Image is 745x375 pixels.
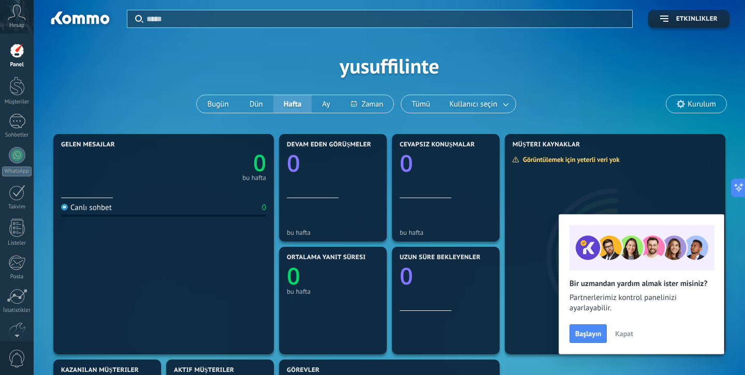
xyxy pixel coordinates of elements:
[61,141,115,148] span: Gelen mesajlar
[2,99,32,106] div: Müşteriler
[575,330,601,337] span: Başlayın
[2,204,32,211] div: Takvim
[262,203,266,213] div: 0
[400,141,475,148] span: Cevapsız konuşmalar
[400,254,480,261] span: Uzun süre bekleyenler
[174,367,234,374] span: Aktif müşteriler
[341,95,394,113] button: Zaman
[2,132,32,139] div: Sohbetler
[197,95,239,113] button: Bugün
[2,62,32,68] div: Panel
[569,293,713,313] span: Partnerlerimiz kontrol panelinizi ayarlayabilir.
[287,367,319,374] span: Görevler
[2,240,32,247] div: Listeler
[273,95,312,113] button: Hafta
[648,10,729,28] button: Etkinlikler
[61,367,139,374] span: Kazanılan müşteriler
[676,16,718,23] span: Etkinlikler
[569,324,607,343] button: Başlayın
[253,147,266,178] text: 0
[61,204,68,211] img: Canlı sohbet
[400,229,492,236] div: bu hafta
[61,203,112,213] div: Canlı sohbet
[569,279,713,289] h2: Bir uzmandan yardım almak ister misiniz?
[287,229,379,236] div: bu hafta
[513,141,580,148] span: Müşteri Kaynaklar
[400,147,413,179] text: 0
[400,260,413,292] text: 0
[2,274,32,280] div: Posta
[287,141,371,148] span: Devam eden görüşmeler
[512,155,627,164] div: Görüntülemek için yeterli veri yok
[688,100,716,109] span: Kurulum
[287,288,379,295] div: bu hafta
[2,307,32,314] div: İstatistikler
[287,260,300,292] text: 0
[312,95,340,113] button: Ay
[239,95,273,113] button: Dün
[164,147,266,178] a: 0
[610,326,638,341] button: Kapat
[615,330,633,337] span: Kapat
[287,254,366,261] span: Ortalama yanıt süresi
[287,147,300,179] text: 0
[401,95,441,113] button: Tümü
[2,167,32,176] div: WhatsApp
[242,175,266,181] div: bu hafta
[447,97,500,111] span: Kullanıcı seçin
[441,95,516,113] button: Kullanıcı seçin
[9,22,24,29] span: Hesap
